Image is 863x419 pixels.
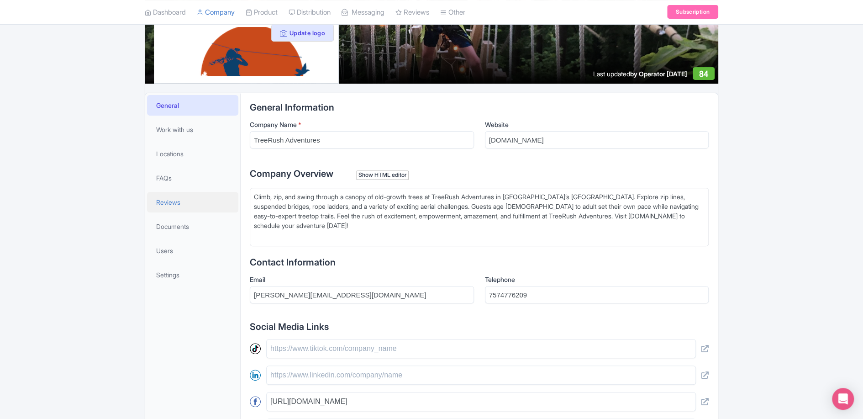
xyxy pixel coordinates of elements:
[156,125,193,134] span: Work with us
[356,170,409,180] div: Show HTML editor
[266,392,696,411] input: https://www.facebook.com/company_name
[156,101,179,110] span: General
[156,149,184,159] span: Locations
[250,322,709,332] h2: Social Media Links
[147,119,238,140] a: Work with us
[173,27,320,76] img: xnkaqo657ulc1xal4n48.png
[147,192,238,212] a: Reviews
[250,168,333,179] span: Company Overview
[147,143,238,164] a: Locations
[156,222,189,231] span: Documents
[156,270,179,280] span: Settings
[156,197,180,207] span: Reviews
[147,240,238,261] a: Users
[593,69,687,79] div: Last updated
[266,339,696,358] input: https://www.tiktok.com/company_name
[250,121,297,128] span: Company Name
[485,276,515,283] span: Telephone
[485,121,509,128] span: Website
[250,257,709,267] h2: Contact Information
[156,173,172,183] span: FAQs
[147,265,238,285] a: Settings
[667,5,718,19] a: Subscription
[147,168,238,188] a: FAQs
[250,102,709,112] h2: General Information
[250,343,261,354] img: tiktok-round-01-ca200c7ba8d03f2cade56905edf8567d.svg
[254,192,705,240] div: Climb, zip, and swing through a canopy of old-growth trees at TreeRush Adventures in [GEOGRAPHIC_...
[250,276,265,283] span: Email
[630,70,687,78] span: by Operator [DATE]
[147,216,238,237] a: Documents
[271,24,334,42] button: Update logo
[250,370,261,381] img: linkedin-round-01-4bc9326eb20f8e88ec4be7e8773b84b7.svg
[250,396,261,407] img: facebook-round-01-50ddc191f871d4ecdbe8252d2011563a.svg
[147,95,238,116] a: General
[832,388,854,410] div: Open Intercom Messenger
[156,246,173,255] span: Users
[699,69,708,79] span: 84
[266,366,696,385] input: https://www.linkedin.com/company/name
